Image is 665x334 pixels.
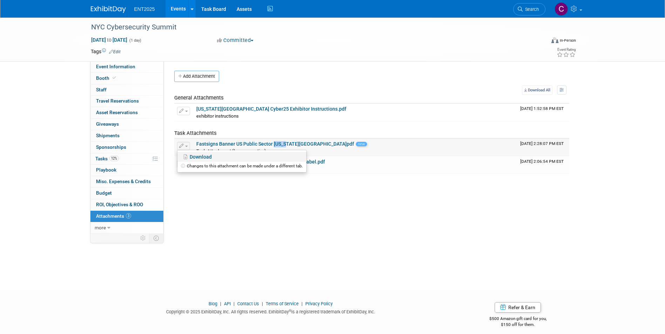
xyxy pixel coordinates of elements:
[551,37,558,43] img: Format-Inperson.png
[305,301,333,306] a: Privacy Policy
[90,176,163,187] a: Misc. Expenses & Credits
[215,37,256,44] button: Committed
[517,104,569,121] td: Upload Timestamp
[91,37,128,43] span: [DATE] [DATE]
[555,2,568,16] img: Colleen Mueller
[177,152,306,162] a: Download
[90,119,163,130] a: Giveaways
[96,87,107,92] span: Staff
[174,130,217,136] span: Task Attachments
[109,49,121,54] a: Edit
[90,165,163,176] a: Playbook
[218,301,223,306] span: |
[96,167,116,173] span: Playbook
[224,301,231,306] a: API
[96,110,138,115] span: Asset Reservations
[137,234,149,243] td: Personalize Event Tab Strip
[520,106,564,111] span: Upload Timestamp
[96,64,135,69] span: Event Information
[90,142,163,153] a: Sponsorships
[522,85,552,95] a: Download All
[517,156,569,174] td: Upload Timestamp
[90,222,163,234] a: more
[461,322,575,328] div: $150 off for them.
[90,211,163,222] a: Attachments3
[523,7,539,12] span: Search
[461,311,575,327] div: $500 Amazon gift card for you,
[113,76,116,80] i: Booth reservation complete
[520,141,564,146] span: Upload Timestamp
[209,301,217,306] a: Blog
[300,301,304,306] span: |
[96,213,131,219] span: Attachments
[177,162,306,171] div: Changes to this attachment can be made under a different tab.
[237,301,259,306] a: Contact Us
[96,121,119,127] span: Giveaways
[96,190,112,196] span: Budget
[196,148,266,154] span: Task Attachment (banner creative)
[557,48,576,51] div: Event Rating
[90,130,163,141] a: Shipments
[96,133,120,138] span: Shipments
[232,301,236,306] span: |
[96,98,139,104] span: Travel Reservations
[106,37,113,43] span: to
[520,159,564,164] span: Upload Timestamp
[96,75,117,81] span: Booth
[266,301,299,306] a: Terms of Service
[356,142,367,146] span: new
[90,84,163,96] a: Staff
[90,107,163,118] a: Asset Reservations
[91,48,121,55] td: Tags
[109,156,119,161] span: 12%
[90,96,163,107] a: Travel Reservations
[91,307,451,315] div: Copyright © 2025 ExhibitDay, Inc. All rights reserved. ExhibitDay is a registered trademark of Ex...
[559,38,576,43] div: In-Person
[289,309,291,313] sup: ®
[504,36,576,47] div: Event Format
[89,21,535,34] div: NYC Cybersecurity Summit
[196,113,239,119] span: exhibitor instructions
[90,153,163,165] a: Tasks12%
[513,3,545,15] a: Search
[134,6,155,12] span: ENT2025
[174,71,219,82] button: Add Attachment
[95,225,106,230] span: more
[90,199,163,210] a: ROI, Objectives & ROO
[96,179,151,184] span: Misc. Expenses & Credits
[260,301,265,306] span: |
[96,144,126,150] span: Sponsorships
[96,202,143,207] span: ROI, Objectives & ROO
[126,213,131,218] span: 3
[90,73,163,84] a: Booth
[174,95,224,101] span: General Attachments
[95,156,119,161] span: Tasks
[90,61,163,72] a: Event Information
[90,188,163,199] a: Budget
[196,141,354,147] a: Fastsigns Banner US Public Sector [US_STATE][GEOGRAPHIC_DATA]pdf
[196,106,346,112] a: [US_STATE][GEOGRAPHIC_DATA] Cyber25 Exhibitor Instructions.pdf
[517,139,569,156] td: Upload Timestamp
[149,234,163,243] td: Toggle Event Tabs
[91,6,126,13] img: ExhibitDay
[495,302,541,313] a: Refer & Earn
[129,38,141,43] span: (1 day)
